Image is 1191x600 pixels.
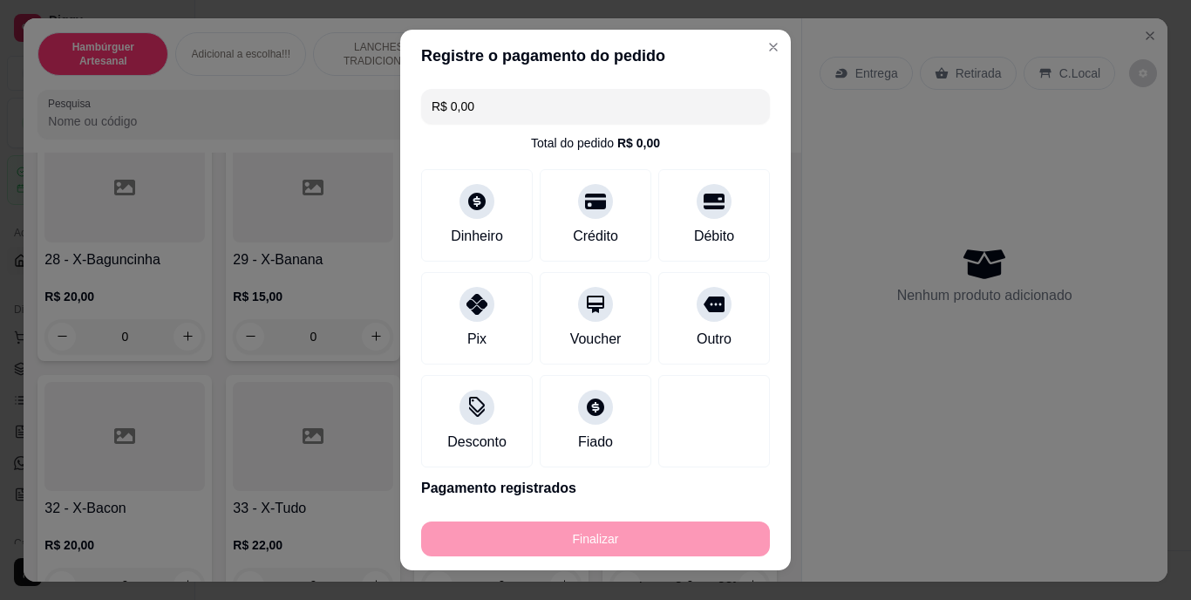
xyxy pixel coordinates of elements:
[467,329,487,350] div: Pix
[451,226,503,247] div: Dinheiro
[432,89,759,124] input: Ex.: hambúrguer de cordeiro
[759,33,787,61] button: Close
[697,329,732,350] div: Outro
[578,432,613,453] div: Fiado
[447,432,507,453] div: Desconto
[400,30,791,82] header: Registre o pagamento do pedido
[531,134,660,152] div: Total do pedido
[573,226,618,247] div: Crédito
[617,134,660,152] div: R$ 0,00
[421,478,770,499] p: Pagamento registrados
[570,329,622,350] div: Voucher
[694,226,734,247] div: Débito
